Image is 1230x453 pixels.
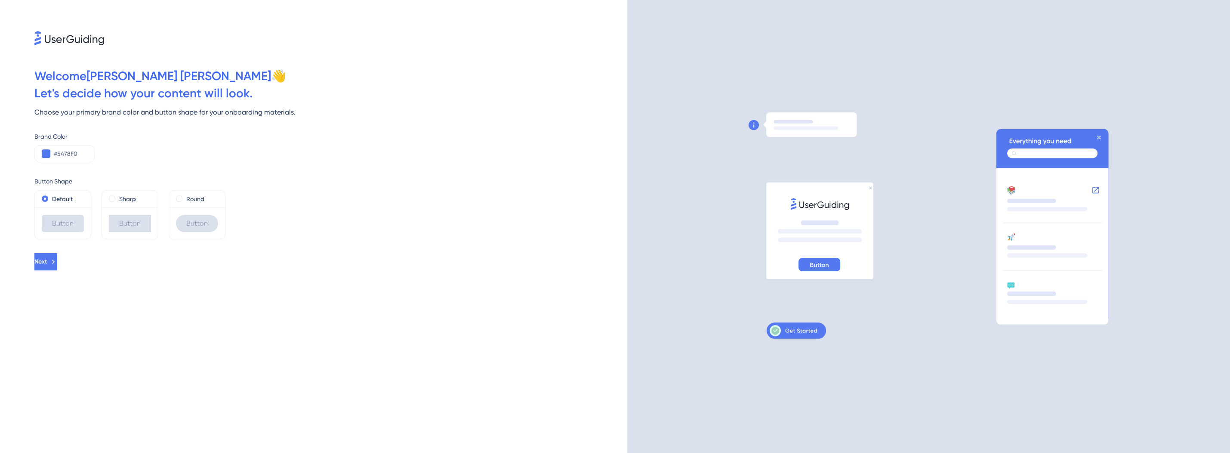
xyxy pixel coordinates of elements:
div: Button Shape [34,176,627,186]
label: Round [186,194,204,204]
div: Button [109,215,151,232]
div: Button [176,215,218,232]
div: Button [42,215,84,232]
span: Next [34,257,47,267]
div: Let ' s decide how your content will look. [34,85,627,102]
button: Next [34,253,57,270]
label: Default [52,194,73,204]
div: Brand Color [34,131,627,142]
div: Choose your primary brand color and button shape for your onboarding materials. [34,107,627,118]
label: Sharp [119,194,136,204]
div: Welcome [PERSON_NAME] [PERSON_NAME] 👋 [34,68,627,85]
